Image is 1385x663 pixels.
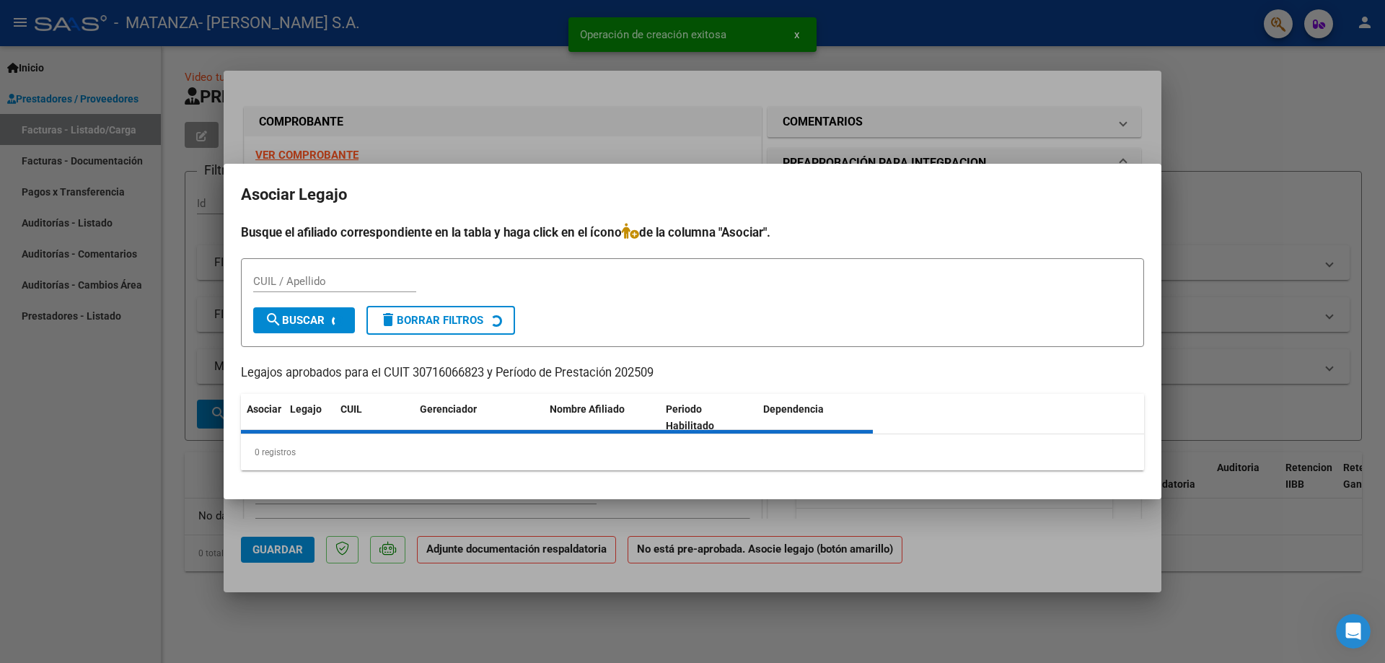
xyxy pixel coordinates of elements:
[247,403,281,415] span: Asociar
[241,394,284,442] datatable-header-cell: Asociar
[241,364,1144,382] p: Legajos aprobados para el CUIT 30716066823 y Período de Prestación 202509
[290,403,322,415] span: Legajo
[757,394,874,442] datatable-header-cell: Dependencia
[241,434,1144,470] div: 0 registros
[284,394,335,442] datatable-header-cell: Legajo
[241,181,1144,208] h2: Asociar Legajo
[366,306,515,335] button: Borrar Filtros
[241,223,1144,242] h4: Busque el afiliado correspondiente en la tabla y haga click en el ícono de la columna "Asociar".
[379,311,397,328] mat-icon: delete
[379,314,483,327] span: Borrar Filtros
[660,394,757,442] datatable-header-cell: Periodo Habilitado
[340,403,362,415] span: CUIL
[763,403,824,415] span: Dependencia
[253,307,355,333] button: Buscar
[420,403,477,415] span: Gerenciador
[335,394,414,442] datatable-header-cell: CUIL
[666,403,714,431] span: Periodo Habilitado
[265,314,325,327] span: Buscar
[550,403,625,415] span: Nombre Afiliado
[265,311,282,328] mat-icon: search
[1336,614,1371,649] iframe: Intercom live chat
[544,394,660,442] datatable-header-cell: Nombre Afiliado
[414,394,544,442] datatable-header-cell: Gerenciador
